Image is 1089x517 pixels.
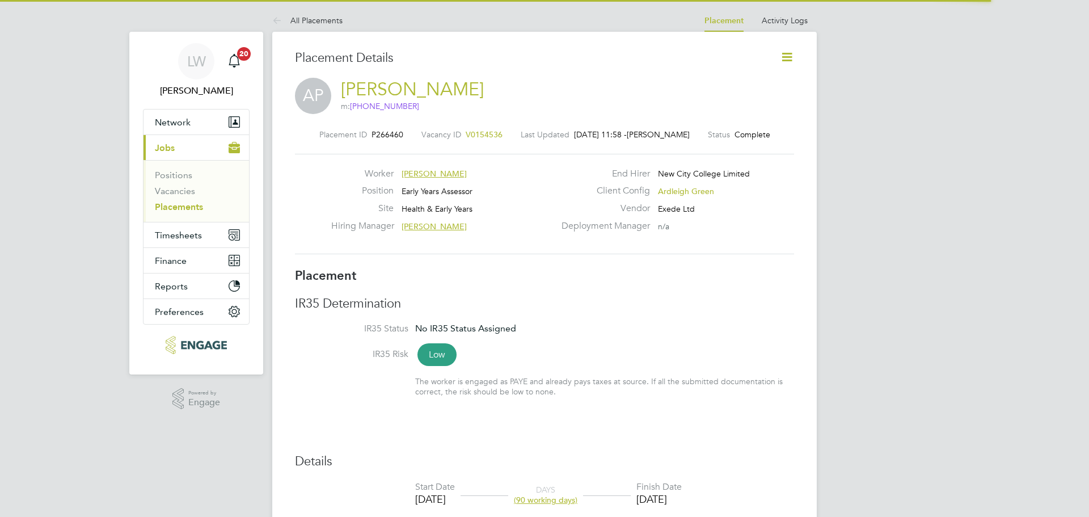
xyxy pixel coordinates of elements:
[421,129,461,140] label: Vacancy ID
[272,15,343,26] a: All Placements
[155,281,188,292] span: Reports
[129,32,263,375] nav: Main navigation
[295,323,408,335] label: IR35 Status
[331,220,394,232] label: Hiring Manager
[555,185,650,197] label: Client Config
[658,204,695,214] span: Exede Ltd
[295,50,763,66] h3: Placement Details
[143,43,250,98] a: LW[PERSON_NAME]
[402,186,472,196] span: Early Years Assessor
[331,185,394,197] label: Position
[555,168,650,180] label: End Hirer
[417,343,457,366] span: Low
[704,16,744,26] a: Placement
[155,255,187,266] span: Finance
[636,493,682,506] div: [DATE]
[155,306,204,317] span: Preferences
[415,493,455,506] div: [DATE]
[762,15,808,26] a: Activity Logs
[658,169,750,179] span: New City College Limited
[415,481,455,493] div: Start Date
[415,376,794,397] div: The worker is engaged as PAYE and already pays taxes at source. If all the submitted documentatio...
[143,135,249,160] button: Jobs
[143,110,249,134] button: Network
[319,129,367,140] label: Placement ID
[172,388,221,410] a: Powered byEngage
[143,84,250,98] span: Lana Williams
[331,203,394,215] label: Site
[574,129,627,140] span: [DATE] 11:58 -
[188,388,220,398] span: Powered by
[295,296,794,312] h3: IR35 Determination
[143,222,249,247] button: Timesheets
[521,129,569,140] label: Last Updated
[350,101,419,111] span: [PHONE_NUMBER]
[555,220,650,232] label: Deployment Manager
[166,336,226,354] img: xede-logo-retina.png
[155,170,192,180] a: Positions
[627,129,690,140] span: [PERSON_NAME]
[155,186,195,196] a: Vacancies
[143,299,249,324] button: Preferences
[402,204,472,214] span: Health & Early Years
[143,248,249,273] button: Finance
[155,201,203,212] a: Placements
[514,495,577,505] span: (90 working days)
[187,54,206,69] span: LW
[143,160,249,222] div: Jobs
[555,203,650,215] label: Vendor
[508,485,583,505] div: DAYS
[155,117,191,128] span: Network
[295,268,357,283] b: Placement
[372,129,403,140] span: P266460
[155,142,175,153] span: Jobs
[295,348,408,360] label: IR35 Risk
[658,221,669,232] span: n/a
[636,481,682,493] div: Finish Date
[295,78,331,114] span: AP
[402,221,467,232] span: [PERSON_NAME]
[402,169,467,179] span: [PERSON_NAME]
[143,336,250,354] a: Go to home page
[223,43,246,79] a: 20
[466,129,503,140] span: V0154536
[415,323,516,334] span: No IR35 Status Assigned
[155,230,202,241] span: Timesheets
[708,129,730,140] label: Status
[331,168,394,180] label: Worker
[143,274,249,299] button: Reports
[341,78,484,100] a: [PERSON_NAME]
[735,129,770,140] span: Complete
[658,186,714,196] span: Ardleigh Green
[237,47,251,61] span: 20
[188,398,220,407] span: Engage
[341,101,419,111] span: m:
[295,453,794,470] h3: Details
